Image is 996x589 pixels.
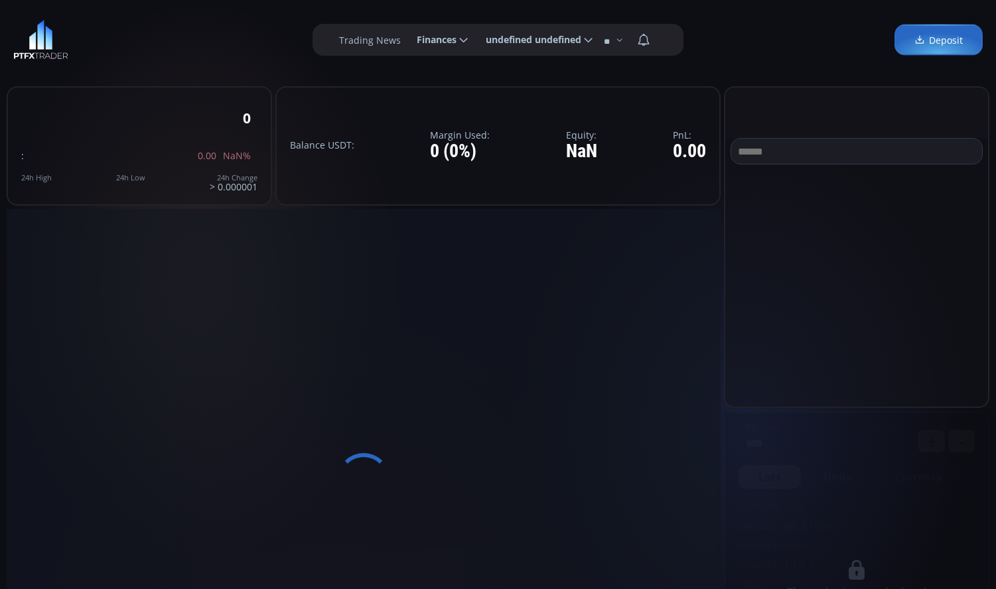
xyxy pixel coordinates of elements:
label: Trading News [339,33,401,47]
span: Deposit [914,33,963,47]
div: 0.00 [673,141,706,162]
div: 24h Low [116,174,145,182]
div: NaN [566,141,597,162]
div: 0 [243,111,251,126]
span: : [21,149,24,162]
label: PnL: [673,130,706,140]
span: Finances [407,27,457,53]
label: Margin Used: [430,130,490,140]
div: > 0.000001 [210,174,257,192]
span: 0.00 [198,151,216,161]
div: 24h Change [210,174,257,182]
div: 24h High [21,174,52,182]
label: Balance USDT: [290,140,354,150]
span: undefined undefined [476,27,581,53]
label: Equity: [566,130,597,140]
span: NaN% [223,151,251,161]
a: Deposit [894,25,983,56]
img: LOGO [13,20,68,60]
div: 0 (0%) [430,141,490,162]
